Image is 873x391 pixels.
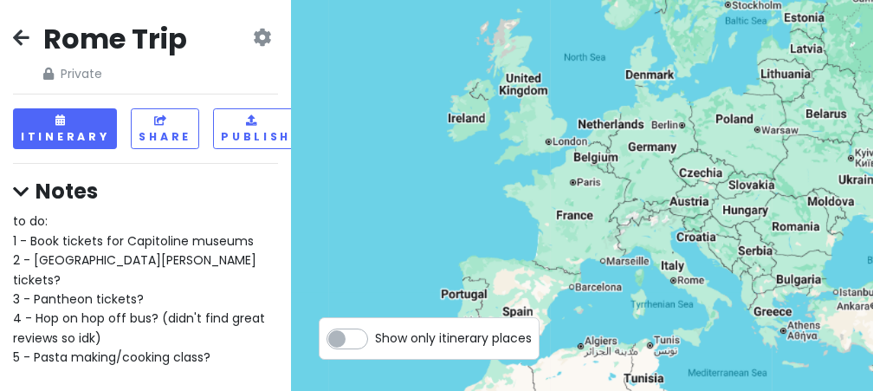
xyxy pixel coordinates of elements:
[471,72,509,110] div: Dublin Airport
[43,64,187,83] span: Private
[43,21,187,57] h2: Rome Trip
[375,329,532,348] span: Show only itinerary places
[131,108,199,149] button: Share
[659,241,697,279] div: Tivoli
[656,242,694,280] div: La Sella Roma
[13,178,278,205] h4: Notes
[13,108,117,149] button: Itinerary
[653,244,691,282] div: Leonardo da Vinci International Airport
[213,108,299,149] button: Publish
